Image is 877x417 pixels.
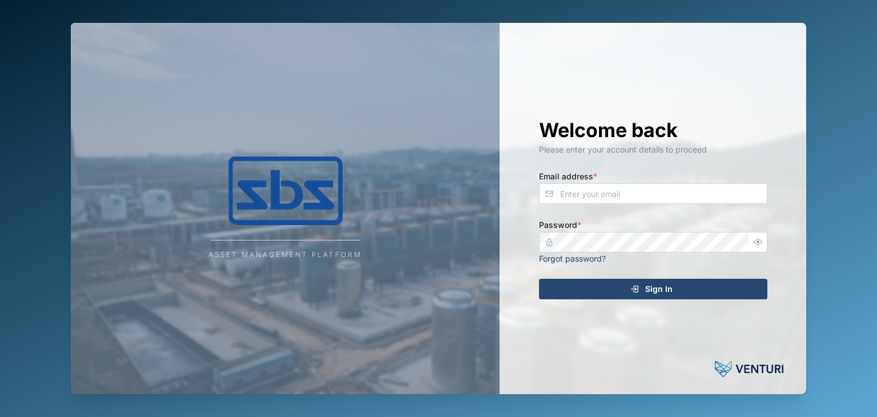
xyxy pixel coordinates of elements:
img: Powered by: Venturi [715,358,783,380]
label: Email address [539,170,597,183]
input: Enter your email [539,183,767,204]
label: Password [539,219,581,231]
div: Please enter your account details to proceed [539,143,767,156]
img: Company Logo [171,157,400,225]
button: Sign In [539,279,767,299]
a: Forgot password? [539,254,606,263]
h1: Welcome back [539,118,767,143]
span: Sign In [645,279,673,299]
div: Asset Management Platform [208,250,362,260]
